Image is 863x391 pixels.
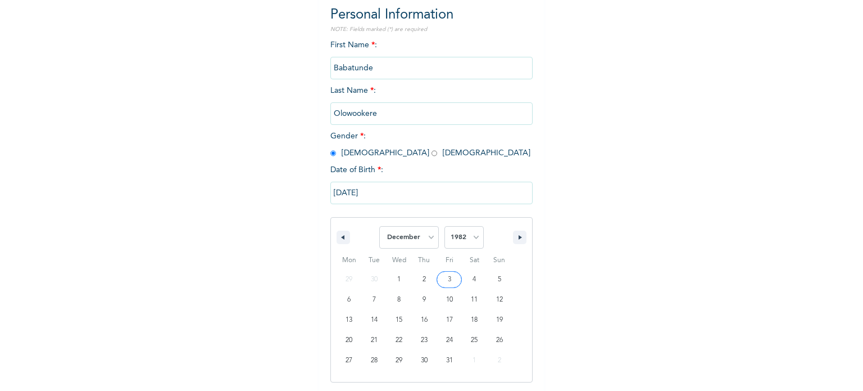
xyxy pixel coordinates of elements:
[330,164,383,176] span: Date of Birth :
[448,269,451,290] span: 3
[337,350,362,371] button: 27
[446,350,453,371] span: 31
[421,350,428,371] span: 30
[387,251,412,269] span: Wed
[337,330,362,350] button: 20
[471,310,478,330] span: 18
[346,310,352,330] span: 13
[362,290,387,310] button: 7
[330,41,533,72] span: First Name :
[397,269,401,290] span: 1
[387,350,412,371] button: 29
[421,330,428,350] span: 23
[437,290,462,310] button: 10
[446,290,453,310] span: 10
[337,310,362,330] button: 13
[412,310,437,330] button: 16
[437,251,462,269] span: Fri
[387,310,412,330] button: 15
[346,330,352,350] span: 20
[396,350,402,371] span: 29
[337,251,362,269] span: Mon
[412,290,437,310] button: 9
[337,290,362,310] button: 6
[473,269,476,290] span: 4
[347,290,351,310] span: 6
[487,310,512,330] button: 19
[362,330,387,350] button: 21
[498,269,501,290] span: 5
[446,330,453,350] span: 24
[462,269,487,290] button: 4
[373,290,376,310] span: 7
[330,132,530,157] span: Gender : [DEMOGRAPHIC_DATA] [DEMOGRAPHIC_DATA]
[397,290,401,310] span: 8
[362,251,387,269] span: Tue
[330,25,533,34] p: NOTE: Fields marked (*) are required
[412,350,437,371] button: 30
[487,251,512,269] span: Sun
[371,350,378,371] span: 28
[462,330,487,350] button: 25
[487,330,512,350] button: 26
[330,87,533,118] span: Last Name :
[396,310,402,330] span: 15
[496,310,503,330] span: 19
[362,310,387,330] button: 14
[330,182,533,204] input: DD-MM-YYYY
[387,330,412,350] button: 22
[330,5,533,25] h2: Personal Information
[462,310,487,330] button: 18
[371,330,378,350] span: 21
[346,350,352,371] span: 27
[362,350,387,371] button: 28
[446,310,453,330] span: 17
[462,251,487,269] span: Sat
[471,330,478,350] span: 25
[437,269,462,290] button: 3
[496,290,503,310] span: 12
[371,310,378,330] span: 14
[421,310,428,330] span: 16
[462,290,487,310] button: 11
[387,290,412,310] button: 8
[487,290,512,310] button: 12
[487,269,512,290] button: 5
[471,290,478,310] span: 11
[437,310,462,330] button: 17
[437,330,462,350] button: 24
[330,102,533,125] input: Enter your last name
[330,57,533,79] input: Enter your first name
[412,330,437,350] button: 23
[423,290,426,310] span: 9
[412,269,437,290] button: 2
[496,330,503,350] span: 26
[437,350,462,371] button: 31
[387,269,412,290] button: 1
[412,251,437,269] span: Thu
[423,269,426,290] span: 2
[396,330,402,350] span: 22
